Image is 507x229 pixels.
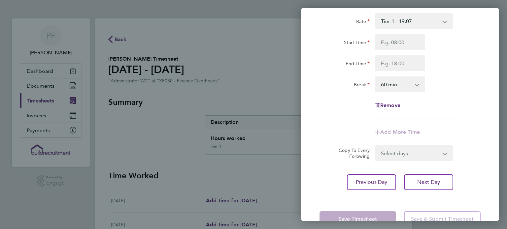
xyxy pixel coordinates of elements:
[344,40,370,47] label: Start Time
[375,34,425,50] input: E.g. 08:00
[333,147,370,159] label: Copy To Every Following
[354,82,370,90] label: Break
[356,179,388,186] span: Previous Day
[356,18,370,26] label: Rate
[404,174,453,190] button: Next Day
[417,179,440,186] span: Next Day
[347,174,396,190] button: Previous Day
[375,55,425,71] input: E.g. 18:00
[380,102,400,108] span: Remove
[346,61,370,69] label: End Time
[375,103,400,108] button: Remove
